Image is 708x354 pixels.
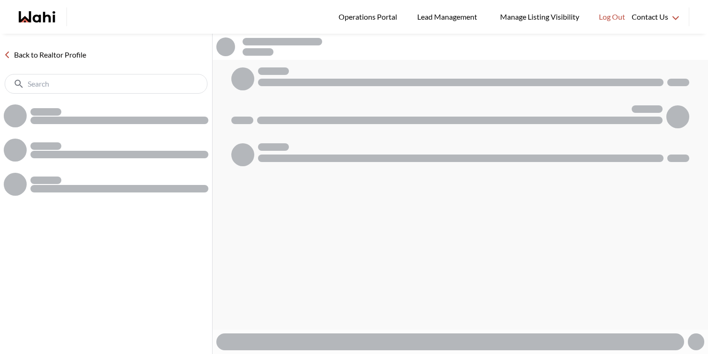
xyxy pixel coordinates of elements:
span: Operations Portal [339,11,400,23]
span: Log Out [599,11,625,23]
a: Wahi homepage [19,11,55,22]
span: Manage Listing Visibility [497,11,582,23]
input: Search [28,79,186,88]
span: Lead Management [417,11,480,23]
